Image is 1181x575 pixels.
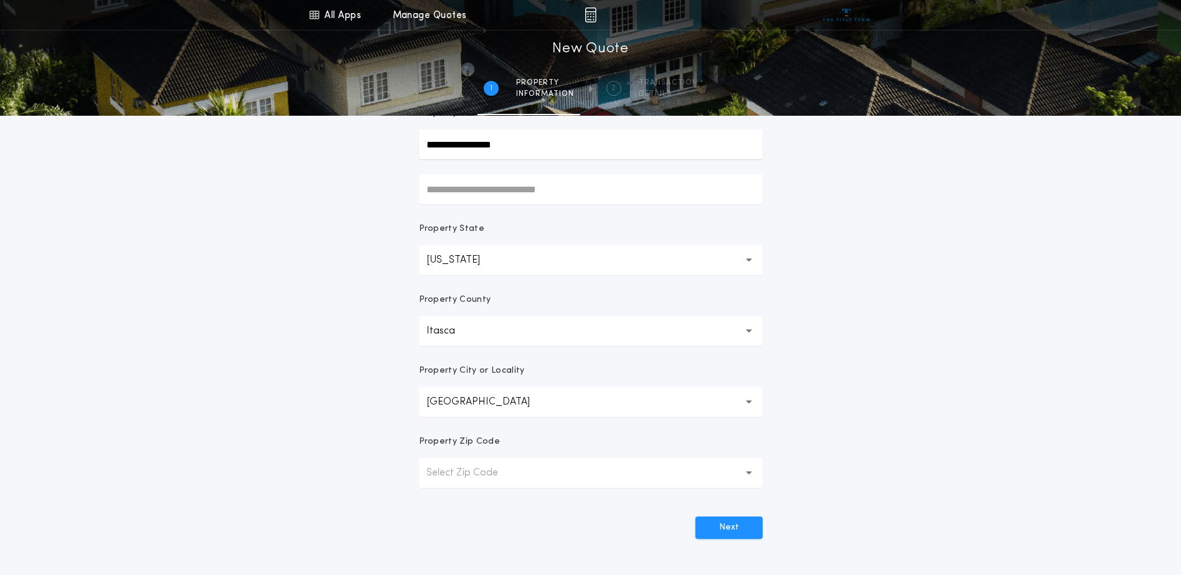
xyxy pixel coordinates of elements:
span: Property [516,78,574,88]
img: vs-icon [823,9,870,21]
p: [GEOGRAPHIC_DATA] [426,395,550,409]
button: Itasca [419,316,763,346]
p: Property Zip Code [419,436,500,448]
button: Select Zip Code [419,458,763,488]
h2: 2 [611,83,616,93]
h2: 1 [490,83,492,93]
button: [GEOGRAPHIC_DATA] [419,387,763,417]
p: [US_STATE] [426,253,500,268]
p: Property City or Locality [419,365,525,377]
button: Next [695,517,763,539]
p: Property State [419,223,484,235]
span: Transaction [639,78,698,88]
p: Itasca [426,324,475,339]
span: details [639,89,698,99]
span: information [516,89,574,99]
h1: New Quote [552,39,628,59]
img: img [585,7,596,22]
p: Select Zip Code [426,465,518,480]
p: Property County [419,294,491,306]
button: [US_STATE] [419,245,763,275]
